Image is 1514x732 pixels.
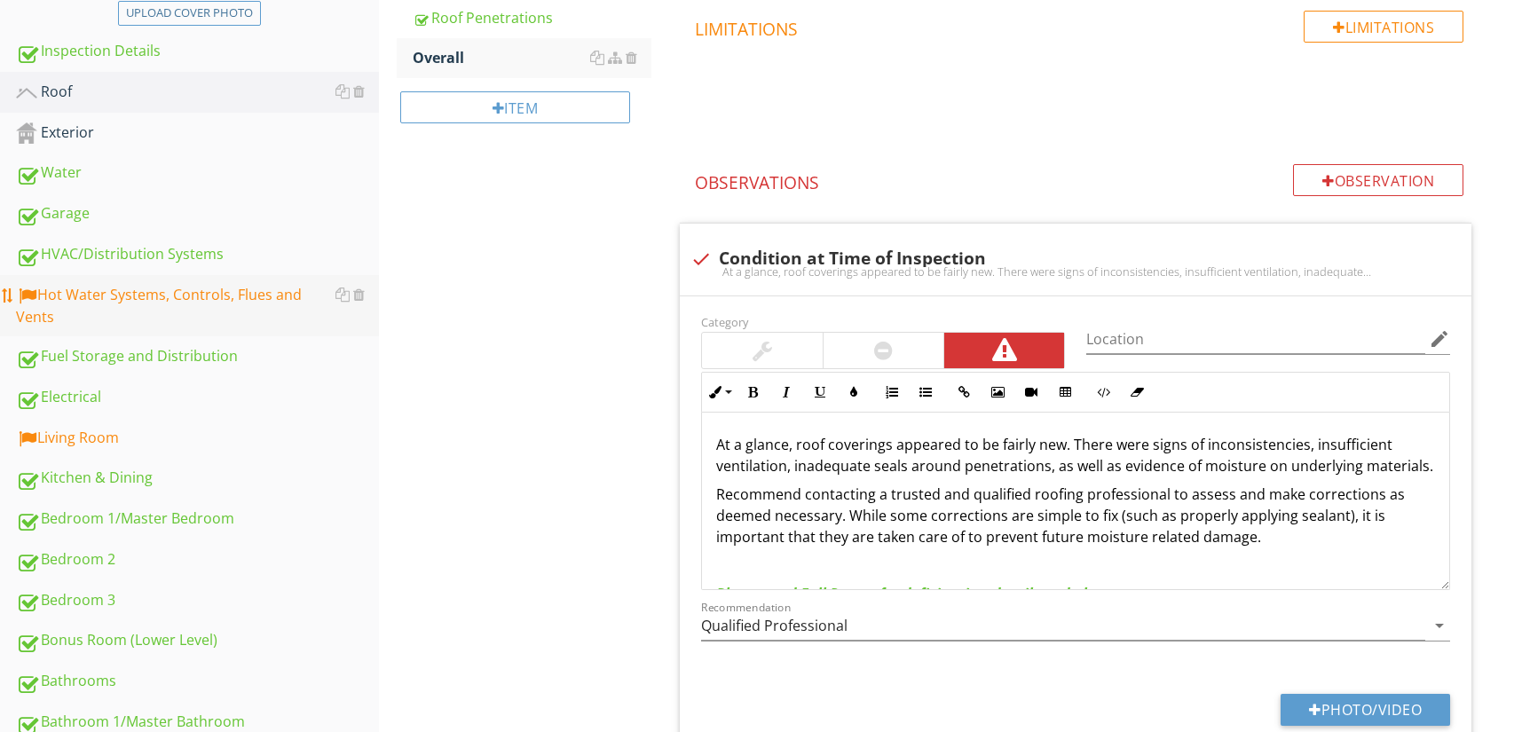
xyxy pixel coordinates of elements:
[16,243,379,266] div: HVAC/Distribution Systems
[716,434,1435,476] p: At a glance, roof coverings appeared to be fairly new. There were signs of inconsistencies, insuf...
[16,202,379,225] div: Garage
[1048,375,1082,409] button: Insert Table
[126,4,253,22] div: Upload cover photo
[1429,615,1450,636] i: arrow_drop_down
[16,670,379,693] div: Bathrooms
[701,314,748,330] label: Category
[702,375,736,409] button: Inline Style
[837,375,871,409] button: Colors
[1304,11,1463,43] div: Limitations
[1120,375,1154,409] button: Clear Formatting
[695,11,1463,41] h4: Limitations
[16,629,379,652] div: Bonus Room (Lower Level)
[16,589,379,612] div: Bedroom 3
[716,484,1435,547] p: Recommend contacting a trusted and qualified roofing professional to assess and make corrections ...
[16,122,379,145] div: Exterior
[736,375,769,409] button: Bold (Ctrl+B)
[16,548,379,571] div: Bedroom 2
[1429,328,1450,350] i: edit
[701,611,1425,641] input: Recommendation
[695,164,1463,194] h4: Observations
[803,375,837,409] button: Underline (Ctrl+U)
[16,161,379,185] div: Water
[400,91,631,123] div: Item
[118,1,261,26] button: Upload cover photo
[875,375,909,409] button: Ordered List
[1086,325,1425,354] input: Location
[413,47,652,68] div: Overall
[16,427,379,450] div: Living Room
[16,40,379,63] div: Inspection Details
[716,584,1125,603] span: Please read Full Report for deficiencies, details and photos.
[947,375,981,409] button: Insert Link (Ctrl+K)
[16,467,379,490] div: Kitchen & Dining
[981,375,1014,409] button: Insert Image (Ctrl+P)
[16,386,379,409] div: Electrical
[690,264,1461,279] div: At a glance, roof coverings appeared to be fairly new. There were signs of inconsistencies, insuf...
[909,375,942,409] button: Unordered List
[16,284,379,328] div: Hot Water Systems, Controls, Flues and Vents
[413,7,652,28] div: Roof Penetrations
[16,81,379,104] div: Roof
[1293,164,1463,196] div: Observation
[769,375,803,409] button: Italic (Ctrl+I)
[16,508,379,531] div: Bedroom 1/Master Bedroom
[1014,375,1048,409] button: Insert Video
[1281,694,1450,726] button: Photo/Video
[16,345,379,368] div: Fuel Storage and Distribution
